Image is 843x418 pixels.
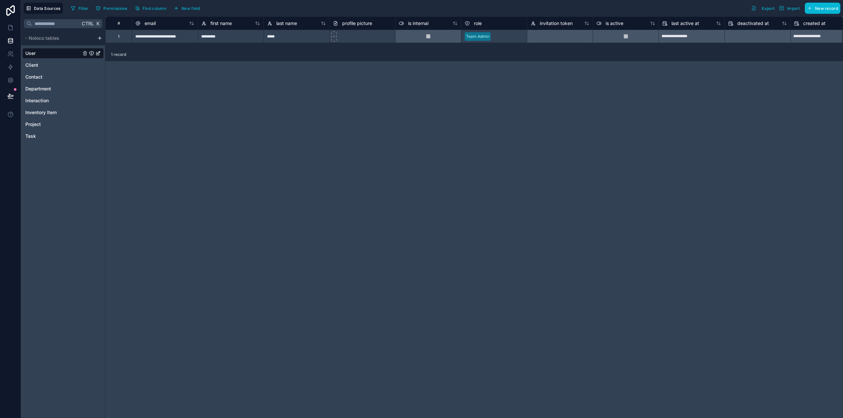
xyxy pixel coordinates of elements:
[805,3,840,14] button: New record
[474,20,482,27] span: role
[143,6,166,11] span: Find column
[81,19,95,28] span: Ctrl
[132,3,169,13] button: Find column
[802,3,840,14] a: New record
[93,3,129,13] button: Permissions
[111,21,127,26] div: #
[803,20,826,27] span: created at
[103,6,127,11] span: Permissions
[408,20,428,27] span: is internal
[606,20,623,27] span: is active
[111,52,126,57] span: 1 record
[68,3,91,13] button: Filter
[737,20,769,27] span: deactivated at
[466,34,489,39] div: Team Admin
[815,6,838,11] span: New record
[34,6,61,11] span: Data Sources
[777,3,802,14] button: Import
[762,6,775,11] span: Export
[342,20,372,27] span: profile picture
[93,3,132,13] a: Permissions
[24,3,63,14] button: Data Sources
[787,6,800,11] span: Import
[145,20,156,27] span: email
[749,3,777,14] button: Export
[276,20,297,27] span: last name
[181,6,200,11] span: New field
[118,34,120,39] div: 1
[210,20,232,27] span: first name
[171,3,203,13] button: New field
[540,20,573,27] span: invitation token
[78,6,89,11] span: Filter
[95,21,100,26] span: K
[671,20,699,27] span: last active at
